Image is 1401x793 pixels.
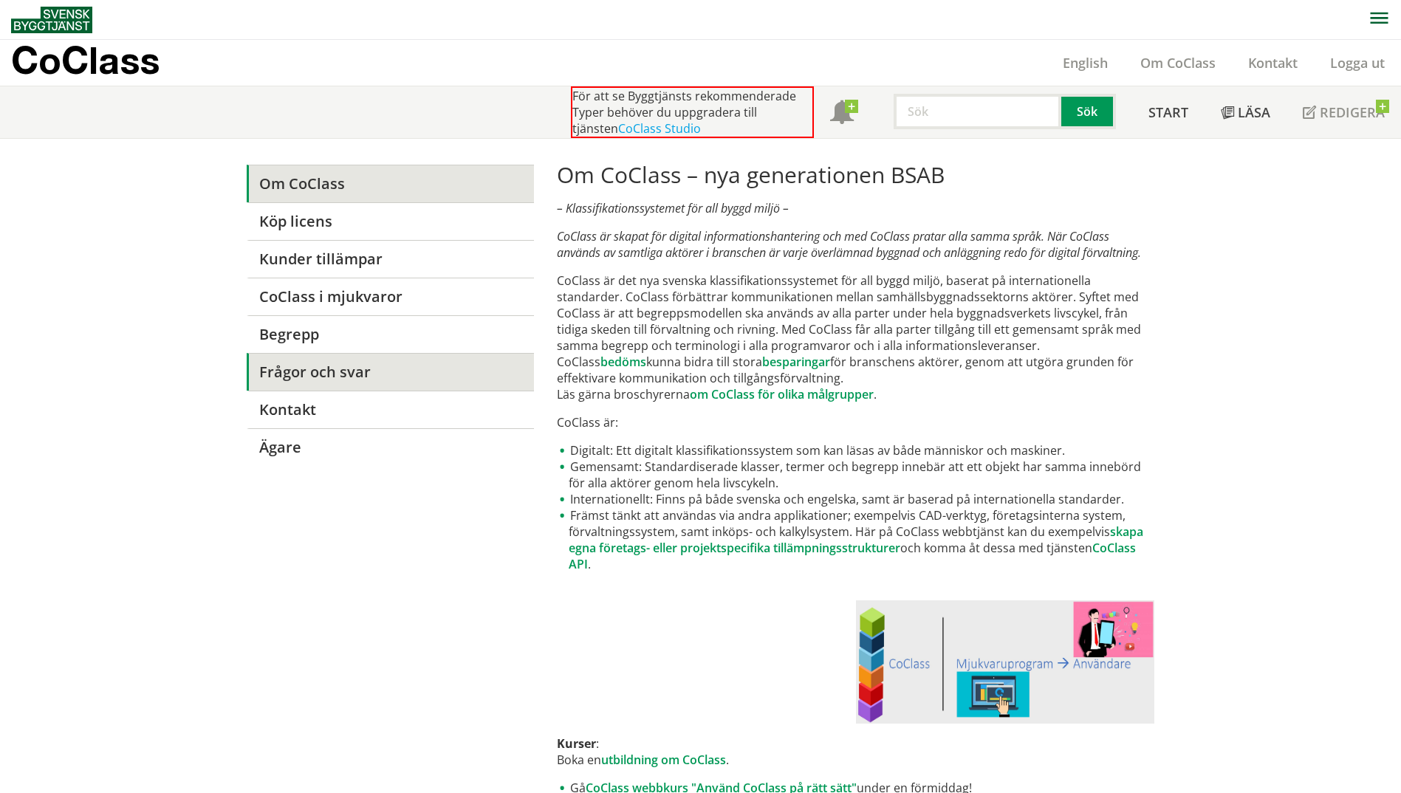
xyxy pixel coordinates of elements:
div: För att se Byggtjänsts rekommenderade Typer behöver du uppgradera till tjänsten [571,86,814,138]
a: CoClass Studio [618,120,701,137]
a: bedöms [600,354,646,370]
img: CoClasslegohink-mjukvara-anvndare.JPG [856,600,1155,724]
li: Digitalt: Ett digitalt klassifikationssystem som kan läsas av både människor och maskiner. [557,442,1154,459]
strong: Kurser [557,735,596,752]
a: Om CoClass [247,165,534,202]
li: Främst tänkt att användas via andra applikationer; exempelvis CAD-verktyg, företagsinterna system... [557,507,1154,572]
span: Läsa [1238,103,1270,121]
a: CoClass i mjukvaror [247,278,534,315]
a: Frågor och svar [247,353,534,391]
em: CoClass är skapat för digital informationshantering och med CoClass pratar alla samma språk. När ... [557,228,1141,261]
li: Gemensamt: Standardiserade klasser, termer och begrepp innebär att ett objekt har samma innebörd ... [557,459,1154,491]
a: Ägare [247,428,534,466]
img: Svensk Byggtjänst [11,7,92,33]
p: : Boka en . [557,735,1154,768]
a: om CoClass för olika målgrupper [690,386,874,402]
p: CoClass är det nya svenska klassifikationssystemet för all byggd miljö, baserat på internationell... [557,272,1154,402]
a: Kunder tillämpar [247,240,534,278]
a: skapa egna företags- eller projektspecifika tillämpningsstrukturer [569,523,1143,556]
a: utbildning om CoClass [601,752,726,768]
a: Kontakt [1232,54,1314,72]
a: besparingar [762,354,830,370]
a: English [1047,54,1124,72]
a: Logga ut [1314,54,1401,72]
h1: Om CoClass – nya generationen BSAB [557,162,1154,188]
span: Notifikationer [830,102,854,126]
a: Läs mer om CoClass i mjukvaror [856,600,1155,724]
button: Sök [1061,94,1116,129]
a: Läsa [1205,86,1287,138]
em: – Klassifikationssystemet för all byggd miljö – [557,200,789,216]
a: Start [1132,86,1205,138]
a: CoClass API [569,540,1136,572]
span: Redigera [1320,103,1385,121]
a: Begrepp [247,315,534,353]
p: CoClass [11,52,160,69]
a: Om CoClass [1124,54,1232,72]
input: Sök [894,94,1061,129]
a: CoClass [11,40,191,86]
span: Start [1148,103,1188,121]
a: Köp licens [247,202,534,240]
p: CoClass är: [557,414,1154,430]
a: Redigera [1287,86,1401,138]
a: Kontakt [247,391,534,428]
li: Internationellt: Finns på både svenska och engelska, samt är baserad på internationella standarder. [557,491,1154,507]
